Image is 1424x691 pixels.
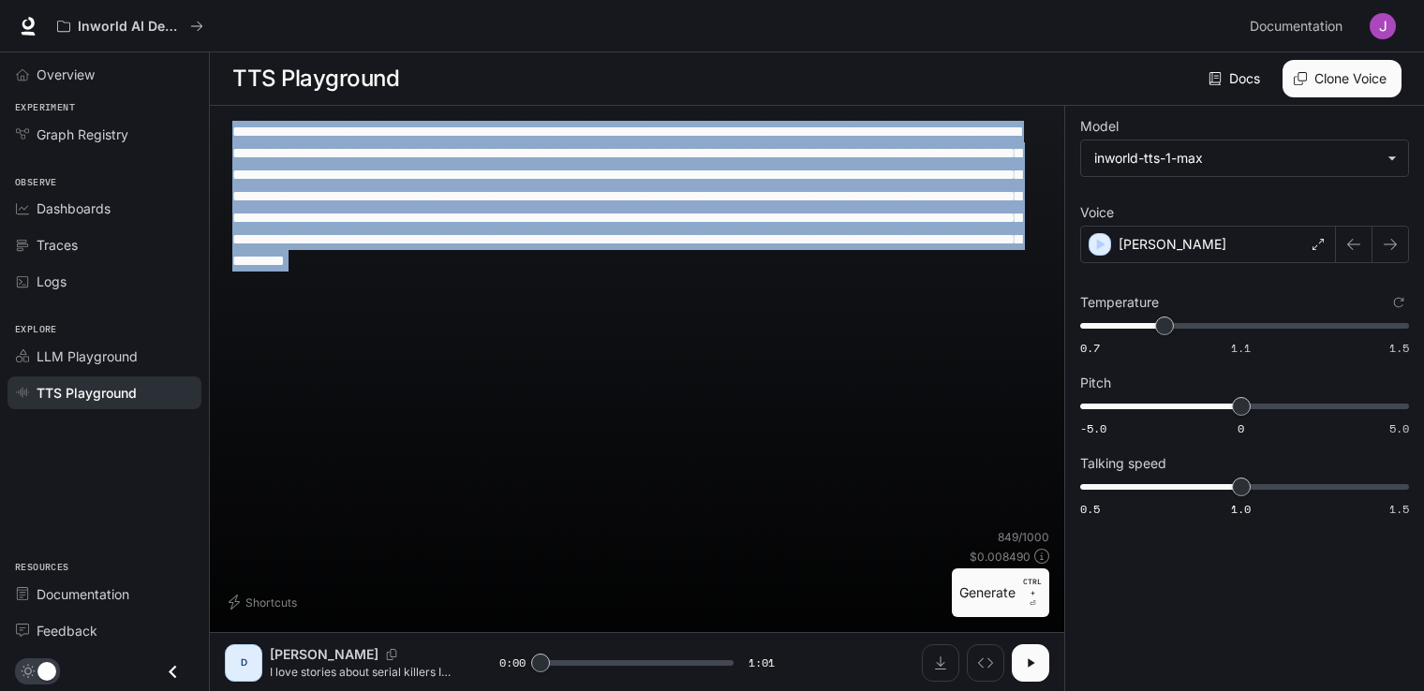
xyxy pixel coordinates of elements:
button: Copy Voice ID [378,649,405,660]
button: Close drawer [152,653,194,691]
p: CTRL + [1023,576,1042,598]
a: Docs [1205,60,1268,97]
span: Dark mode toggle [37,660,56,681]
button: GenerateCTRL +⏎ [952,568,1049,617]
p: Temperature [1080,296,1159,309]
p: Model [1080,120,1119,133]
p: ⏎ [1023,576,1042,610]
span: Graph Registry [37,125,128,144]
button: User avatar [1364,7,1402,45]
span: 0 [1238,420,1244,436]
a: Graph Registry [7,118,201,151]
img: User avatar [1370,13,1396,39]
span: 1.5 [1389,501,1409,517]
div: inworld-tts-1-max [1081,140,1408,176]
p: Voice [1080,206,1114,219]
a: Documentation [7,578,201,610]
button: Clone Voice [1283,60,1402,97]
p: [PERSON_NAME] [1119,235,1226,254]
span: 0:00 [499,654,526,672]
span: Dashboards [37,198,111,218]
p: Talking speed [1080,457,1166,470]
p: I love stories about serial killers I find that shit fascinating. Here's one I just learned about... [270,664,454,680]
h1: TTS Playground [232,60,399,97]
span: 1.0 [1231,501,1251,517]
p: Inworld AI Demos [78,19,183,35]
div: inworld-tts-1-max [1094,149,1378,168]
p: 849 / 1000 [998,529,1049,545]
span: 5.0 [1389,420,1409,436]
span: 1:01 [749,654,775,672]
span: 1.5 [1389,340,1409,356]
span: Documentation [1250,15,1342,38]
a: Documentation [1242,7,1357,45]
p: $ 0.008490 [970,549,1031,565]
a: Overview [7,58,201,91]
div: D [229,648,259,678]
span: 0.7 [1080,340,1100,356]
a: Traces [7,228,201,261]
span: TTS Playground [37,383,137,403]
p: [PERSON_NAME] [270,645,378,664]
button: Reset to default [1388,292,1409,313]
a: TTS Playground [7,376,201,409]
span: Logs [37,272,67,291]
a: LLM Playground [7,340,201,373]
button: All workspaces [49,7,212,45]
span: -5.0 [1080,420,1106,436]
a: Dashboards [7,192,201,225]
span: 0.5 [1080,501,1100,517]
a: Feedback [7,614,201,647]
span: LLM Playground [37,346,138,366]
span: Traces [37,235,78,255]
span: Feedback [37,621,97,640]
button: Download audio [922,644,959,682]
span: Overview [37,65,95,84]
button: Shortcuts [225,587,304,617]
a: Logs [7,265,201,298]
span: Documentation [37,584,129,604]
button: Inspect [967,644,1004,682]
p: Pitch [1080,376,1111,390]
span: 1.1 [1231,340,1251,356]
